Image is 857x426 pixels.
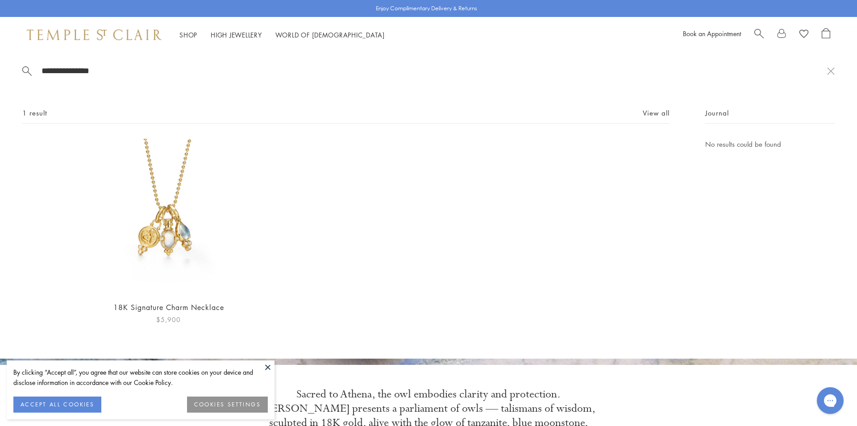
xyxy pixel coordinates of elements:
img: 18K Signature Charm Necklace [91,139,246,294]
p: Enjoy Complimentary Delivery & Returns [376,4,477,13]
a: View all [643,108,670,118]
iframe: Gorgias live chat messenger [812,384,848,417]
nav: Main navigation [179,29,385,41]
button: COOKIES SETTINGS [187,397,268,413]
p: No results could be found [705,139,835,150]
button: ACCEPT ALL COOKIES [13,397,101,413]
a: World of [DEMOGRAPHIC_DATA]World of [DEMOGRAPHIC_DATA] [275,30,385,39]
div: By clicking “Accept all”, you agree that our website can store cookies on your device and disclos... [13,367,268,388]
span: $5,900 [156,314,181,325]
span: Journal [705,108,729,119]
a: ShopShop [179,30,197,39]
a: High JewelleryHigh Jewellery [211,30,262,39]
img: Temple St. Clair [27,29,162,40]
a: Open Shopping Bag [822,28,830,41]
a: Search [754,28,764,41]
a: Book an Appointment [683,29,741,38]
a: View Wishlist [799,28,808,41]
a: 18K Signature Charm Necklace [113,302,224,312]
span: 1 result [22,108,47,119]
